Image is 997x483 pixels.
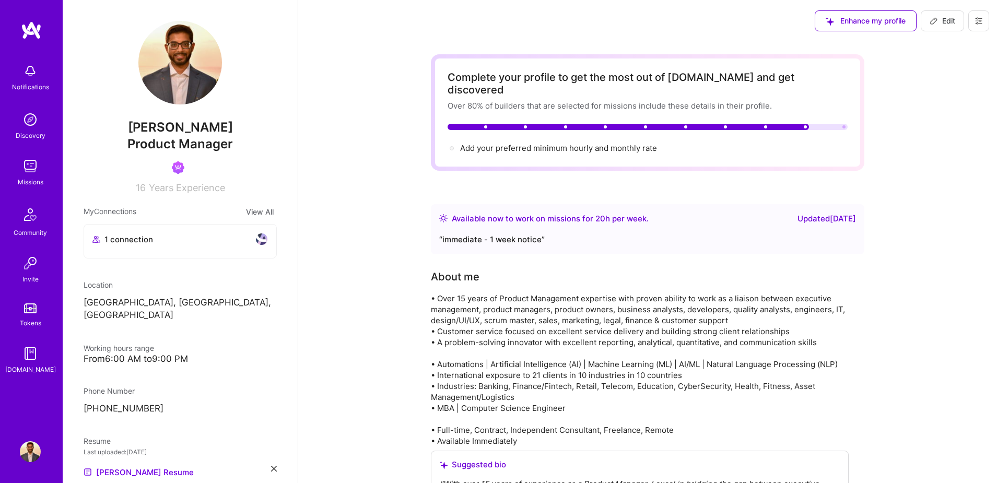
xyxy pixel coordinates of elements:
i: icon Collaborator [92,235,100,243]
span: 16 [136,182,146,193]
div: • Over 15 years of Product Management expertise with proven ability to work as a liaison between ... [431,293,849,446]
img: guide book [20,343,41,364]
img: Been on Mission [172,161,184,174]
button: Edit [921,10,964,31]
img: Availability [439,214,448,222]
div: Suggested bio [440,460,840,470]
img: bell [20,61,41,81]
p: [PHONE_NUMBER] [84,403,277,415]
span: Years Experience [149,182,225,193]
img: Community [18,202,43,227]
button: 1 connectionavatar [84,224,277,258]
img: User Avatar [138,21,222,104]
span: Add your preferred minimum hourly and monthly rate [460,143,657,153]
img: tokens [24,303,37,313]
span: Phone Number [84,386,135,395]
div: Location [84,279,277,290]
i: icon SuggestedTeams [826,17,834,26]
img: Invite [20,253,41,274]
div: Missions [18,176,43,187]
div: Available now to work on missions for h per week . [452,213,649,225]
i: icon Close [271,466,277,472]
span: Edit [930,16,955,26]
div: Last uploaded: [DATE] [84,446,277,457]
a: User Avatar [17,441,43,462]
div: About me [431,269,479,285]
span: Product Manager [127,136,233,151]
div: Discovery [16,130,45,141]
span: Resume [84,437,111,445]
img: User Avatar [20,441,41,462]
span: Enhance my profile [826,16,906,26]
img: discovery [20,109,41,130]
div: [DOMAIN_NAME] [5,364,56,375]
span: 20 [595,214,605,223]
img: Resume [84,468,92,476]
img: logo [21,21,42,40]
span: 1 connection [104,234,153,245]
div: Over 80% of builders that are selected for missions include these details in their profile. [448,100,848,111]
i: icon SuggestedTeams [440,461,448,469]
p: [GEOGRAPHIC_DATA], [GEOGRAPHIC_DATA], [GEOGRAPHIC_DATA] [84,297,277,322]
button: View All [243,206,277,218]
button: Enhance my profile [815,10,917,31]
div: From 6:00 AM to 9:00 PM [84,354,277,364]
div: Updated [DATE] [797,213,856,225]
div: Invite [22,274,39,285]
div: Tokens [20,317,41,328]
img: avatar [255,233,268,245]
div: “ immediate - 1 week notice ” [439,233,856,246]
span: [PERSON_NAME] [84,120,277,135]
a: [PERSON_NAME] Resume [84,466,194,478]
span: My Connections [84,206,136,218]
div: Community [14,227,47,238]
div: Complete your profile to get the most out of [DOMAIN_NAME] and get discovered [448,71,848,96]
img: teamwork [20,156,41,176]
div: Notifications [12,81,49,92]
span: Working hours range [84,344,154,352]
